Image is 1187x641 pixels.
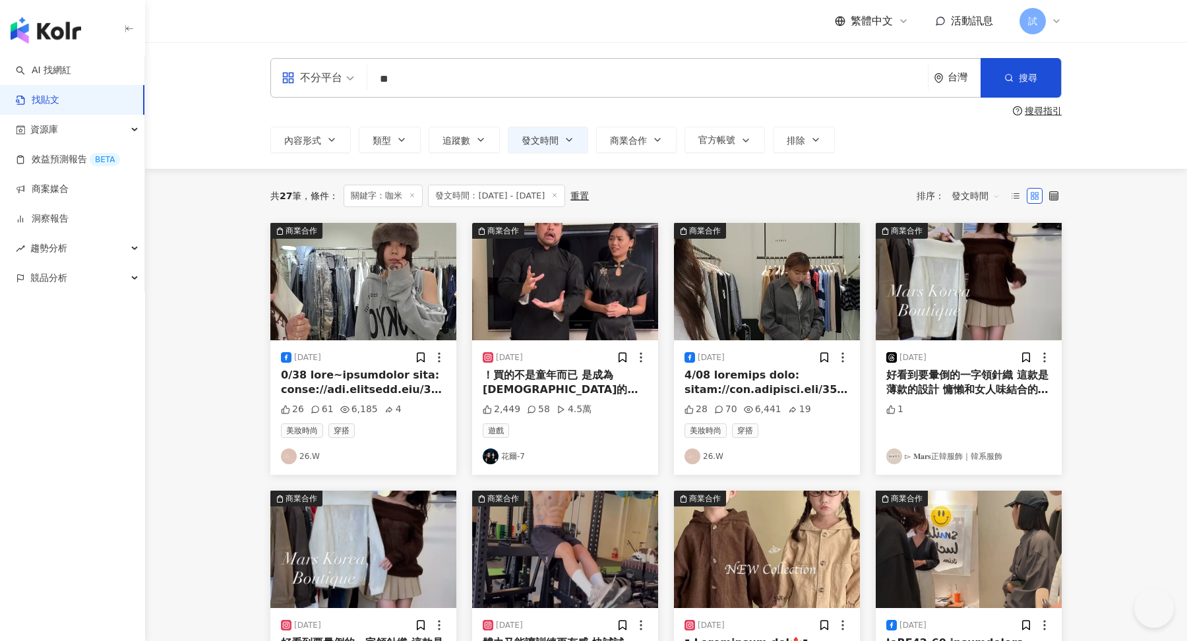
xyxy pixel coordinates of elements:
button: 搜尋 [981,58,1061,98]
img: post-image [270,223,456,340]
span: 好看到要暈倒的一字領針織 這款是薄款的設計 慵懶和女人味結合的好棒 搭配一件短裙就美到不行 真的好喜歡這種慵懶美感 越簡單越顯高級感🤍 ｡.ﾟ :✿｡.ﾟ :✿｡.ﾟ :✿｡.ﾟ :✿｡.ﾟ :... [886,369,1049,514]
span: 試 [1028,14,1037,28]
img: KOL Avatar [483,448,499,464]
span: 繁體中文 [851,14,893,28]
img: logo [11,17,81,44]
div: 6,185 [340,403,378,416]
img: post-image [876,223,1062,340]
div: 6,441 [744,403,781,416]
a: KOL Avatar26.W [685,448,849,464]
div: [DATE] [294,352,321,363]
div: [DATE] [496,620,523,631]
a: 找貼文 [16,94,59,107]
span: 搜尋 [1019,73,1037,83]
img: post-image [270,491,456,608]
img: KOL Avatar [886,448,902,464]
button: 商業合作 [472,223,658,340]
img: KOL Avatar [281,448,297,464]
div: 排序： [917,185,1008,206]
button: 類型 [359,127,421,153]
span: 美妝時尚 [281,423,323,438]
div: 商業合作 [689,492,721,505]
button: 商業合作 [876,223,1062,340]
div: 共 筆 [270,191,301,201]
img: post-image [674,223,860,340]
span: 美妝時尚 [685,423,727,438]
span: ！買的不是童年而已 是成為[DEMOGRAPHIC_DATA]的機會啊！！ [483,369,638,411]
div: [DATE] [698,620,725,631]
span: question-circle [1013,106,1022,115]
div: [DATE] [899,352,927,363]
span: 活動訊息 [951,15,993,27]
div: 58 [527,403,550,416]
a: 效益預測報告BETA [16,153,120,166]
span: 追蹤數 [442,135,470,146]
div: 商業合作 [487,492,519,505]
button: 排除 [773,127,835,153]
span: 發文時間：[DATE] - [DATE] [428,185,565,207]
div: 28 [685,403,708,416]
img: post-image [876,491,1062,608]
img: post-image [472,491,658,608]
span: 趨勢分析 [30,233,67,263]
span: appstore [282,71,295,84]
div: 26 [281,403,304,416]
button: 商業合作 [674,223,860,340]
div: [DATE] [899,620,927,631]
span: 競品分析 [30,263,67,293]
span: 穿搭 [732,423,758,438]
a: KOL Avatar▻ 𝐌𝐚𝐫𝐬正韓服飾｜韓系服飾 [886,448,1051,464]
span: 27 [280,191,292,201]
button: 商業合作 [270,491,456,608]
a: searchAI 找網紅 [16,64,71,77]
span: 排除 [787,135,805,146]
span: 類型 [373,135,391,146]
div: 70 [714,403,737,416]
span: environment [934,73,944,83]
button: 商業合作 [596,127,677,153]
button: 追蹤數 [429,127,500,153]
a: 洞察報告 [16,212,69,226]
span: 條件 ： [301,191,338,201]
div: 1 [886,403,903,416]
div: 商業合作 [487,224,519,237]
div: 台灣 [948,72,981,83]
span: 官方帳號 [698,135,735,145]
div: [DATE] [496,352,523,363]
div: 61 [311,403,334,416]
div: 商業合作 [286,224,317,237]
div: 商業合作 [689,224,721,237]
div: 4 [384,403,402,416]
a: KOL Avatar花爾-7 [483,448,648,464]
span: 資源庫 [30,115,58,144]
div: 19 [788,403,811,416]
div: [DATE] [698,352,725,363]
div: 商業合作 [891,492,923,505]
div: 搜尋指引 [1025,106,1062,116]
span: 遊戲 [483,423,509,438]
div: [DATE] [294,620,321,631]
button: 商業合作 [270,223,456,340]
span: 內容形式 [284,135,321,146]
span: rise [16,244,25,253]
button: 內容形式 [270,127,351,153]
div: 重置 [570,191,589,201]
span: 發文時間 [952,185,1000,206]
button: 發文時間 [508,127,588,153]
iframe: Help Scout Beacon - Open [1134,588,1174,628]
img: KOL Avatar [685,448,700,464]
a: KOL Avatar26.W [281,448,446,464]
span: 商業合作 [610,135,647,146]
span: 發文時間 [522,135,559,146]
div: 2,449 [483,403,520,416]
img: post-image [472,223,658,340]
img: post-image [674,491,860,608]
div: 商業合作 [286,492,317,505]
div: 4.5萬 [557,403,592,416]
button: 商業合作 [674,491,860,608]
span: 關鍵字：咖米 [344,185,423,207]
a: 商案媒合 [16,183,69,196]
div: 不分平台 [282,67,342,88]
button: 商業合作 [472,491,658,608]
button: 商業合作 [876,491,1062,608]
